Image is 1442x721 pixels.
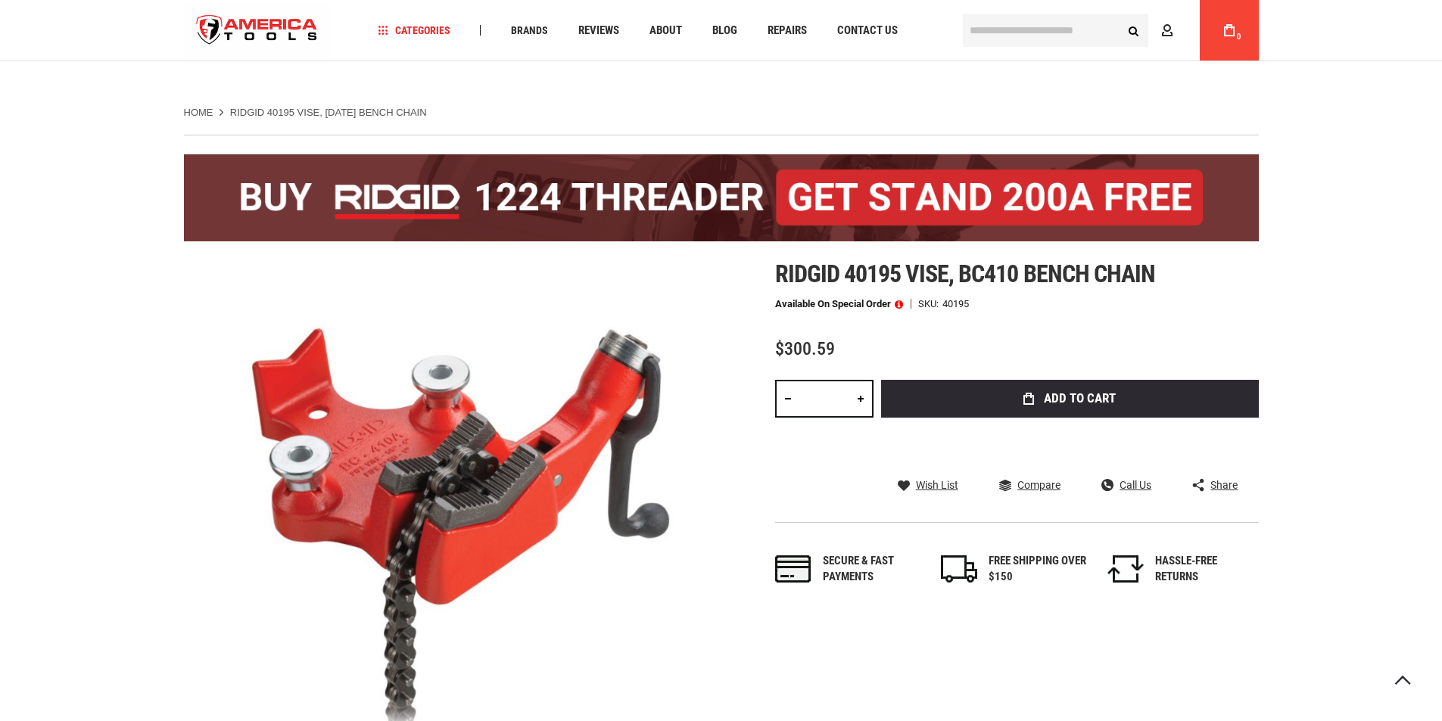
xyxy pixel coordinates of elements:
span: Contact Us [837,25,898,36]
span: Brands [511,25,548,36]
div: FREE SHIPPING OVER $150 [989,553,1087,586]
img: returns [1107,555,1144,583]
span: Wish List [916,480,958,490]
span: Call Us [1120,480,1151,490]
span: 0 [1237,33,1241,41]
span: Repairs [768,25,807,36]
span: Blog [712,25,737,36]
span: Reviews [578,25,619,36]
span: Share [1210,480,1238,490]
img: America Tools [184,2,331,59]
strong: SKU [918,299,942,309]
a: Contact Us [830,20,905,41]
span: About [649,25,682,36]
img: payments [775,555,811,583]
img: shipping [941,555,977,583]
iframe: Secure express checkout frame [878,422,1262,466]
strong: RIDGID 40195 VISE, [DATE] BENCH CHAIN [230,107,427,118]
div: Secure & fast payments [823,553,921,586]
a: Call Us [1101,478,1151,492]
button: Add to Cart [881,380,1259,418]
button: Search [1120,16,1148,45]
span: Ridgid 40195 vise, bc410 bench chain [775,259,1155,288]
span: Add to Cart [1044,392,1116,405]
span: $300.59 [775,338,835,359]
img: BOGO: Buy the RIDGID® 1224 Threader (26092), get the 92467 200A Stand FREE! [184,154,1259,241]
div: 40195 [942,299,969,309]
a: store logo [184,2,331,59]
a: Repairs [761,20,814,41]
a: Brands [504,20,555,41]
a: Wish List [898,478,958,492]
a: Reviews [572,20,626,41]
div: HASSLE-FREE RETURNS [1155,553,1254,586]
p: Available on Special Order [775,299,903,309]
a: Compare [999,478,1060,492]
span: Categories [378,25,450,36]
a: Blog [705,20,744,41]
a: About [643,20,689,41]
a: Home [184,106,213,120]
span: Compare [1017,480,1060,490]
a: Categories [371,20,457,41]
